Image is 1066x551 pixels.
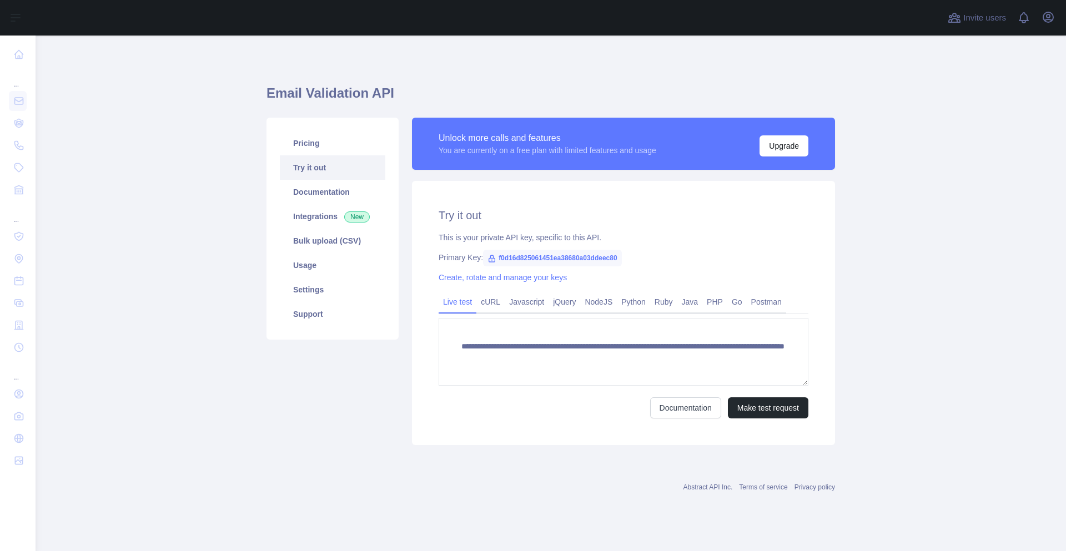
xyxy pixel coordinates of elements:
a: Live test [439,293,476,311]
a: Settings [280,277,385,302]
a: cURL [476,293,505,311]
a: Pricing [280,131,385,155]
a: PHP [702,293,727,311]
div: You are currently on a free plan with limited features and usage [439,145,656,156]
a: Support [280,302,385,326]
div: ... [9,360,27,382]
span: New [344,211,370,223]
a: Python [617,293,650,311]
a: Ruby [650,293,677,311]
button: Invite users [946,9,1008,27]
a: Documentation [650,397,721,418]
span: f0d16d825061451ea38680a03ddeec80 [483,250,622,266]
a: Bulk upload (CSV) [280,229,385,253]
button: Make test request [728,397,808,418]
a: Abstract API Inc. [683,483,733,491]
div: This is your private API key, specific to this API. [439,232,808,243]
a: Privacy policy [795,483,835,491]
a: Documentation [280,180,385,204]
div: Primary Key: [439,252,808,263]
div: ... [9,67,27,89]
a: Go [727,293,747,311]
a: Create, rotate and manage your keys [439,273,567,282]
a: Javascript [505,293,549,311]
a: Terms of service [739,483,787,491]
h1: Email Validation API [266,84,835,111]
div: Unlock more calls and features [439,132,656,145]
span: Invite users [963,12,1006,24]
a: Java [677,293,703,311]
a: jQuery [549,293,580,311]
button: Upgrade [760,135,808,156]
div: ... [9,202,27,224]
h2: Try it out [439,208,808,223]
a: Postman [747,293,786,311]
a: Integrations New [280,204,385,229]
a: Try it out [280,155,385,180]
a: Usage [280,253,385,277]
a: NodeJS [580,293,617,311]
